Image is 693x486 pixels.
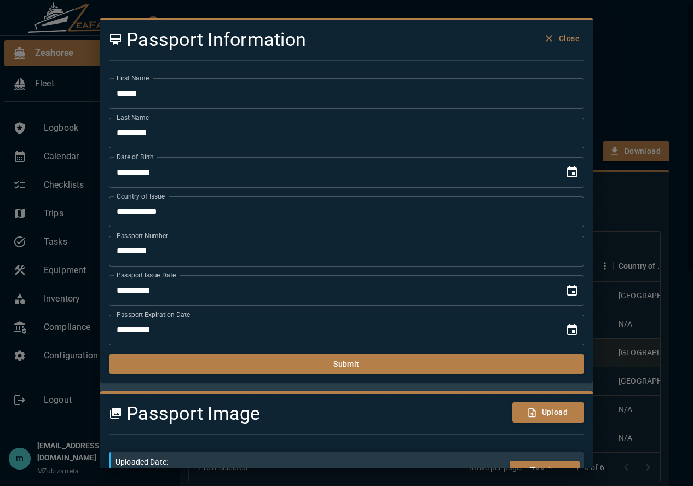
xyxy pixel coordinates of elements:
label: First Name [117,73,149,83]
h4: Passport Information [109,28,504,51]
button: Choose date, selected date is Oct 11, 2004 [561,161,583,183]
label: Passport Number [117,231,168,240]
label: Passport Issue Date [117,270,176,280]
button: Upload [512,402,584,423]
p: Uploaded Date: [116,456,501,467]
button: Choose date, selected date is Jan 7, 2023 [561,280,583,302]
label: Last Name [117,113,149,122]
label: Date of Birth [117,152,154,161]
label: Passport Expiration Date [117,310,190,319]
button: Choose date, selected date is Jan 6, 2033 [561,319,583,341]
h4: Passport Image [109,402,504,425]
button: Submit [109,354,584,374]
button: Close [541,28,584,49]
label: Country of Issue [117,192,165,201]
button: View [510,461,580,481]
